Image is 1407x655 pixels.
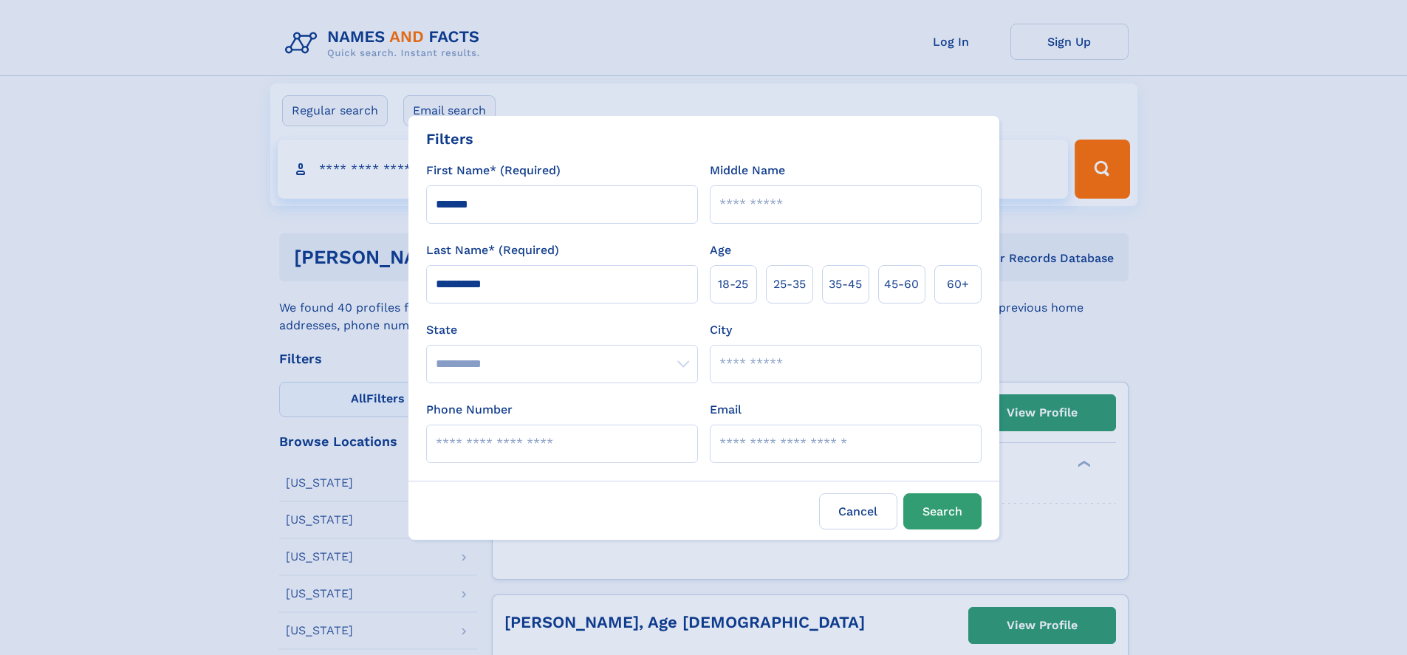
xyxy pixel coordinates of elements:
span: 35‑45 [829,275,862,293]
label: State [426,321,698,339]
label: Last Name* (Required) [426,241,559,259]
button: Search [903,493,982,529]
label: City [710,321,732,339]
label: Phone Number [426,401,513,419]
span: 25‑35 [773,275,806,293]
label: Middle Name [710,162,785,179]
span: 45‑60 [884,275,919,293]
span: 60+ [947,275,969,293]
label: Age [710,241,731,259]
div: Filters [426,128,473,150]
label: Cancel [819,493,897,529]
label: First Name* (Required) [426,162,561,179]
span: 18‑25 [718,275,748,293]
label: Email [710,401,742,419]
